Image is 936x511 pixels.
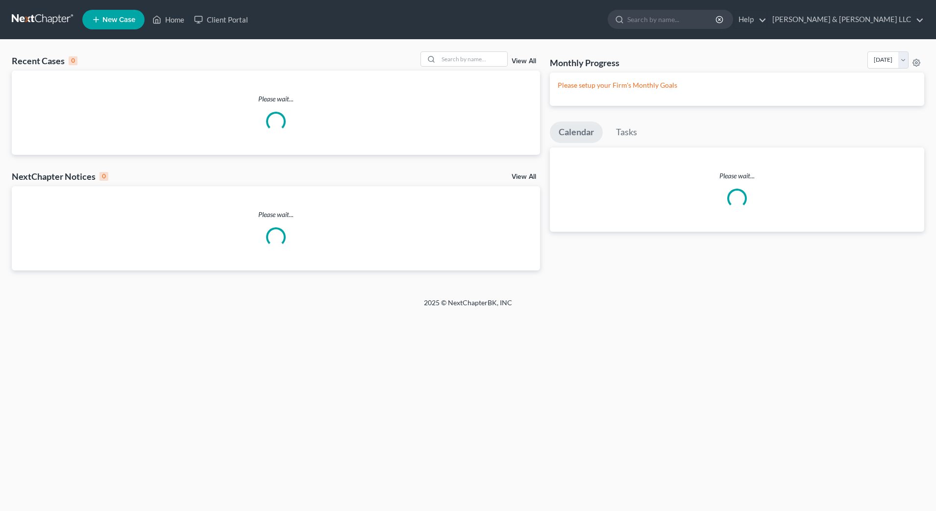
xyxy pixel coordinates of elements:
[12,170,108,182] div: NextChapter Notices
[558,80,916,90] p: Please setup your Firm's Monthly Goals
[734,11,766,28] a: Help
[12,94,540,104] p: Please wait...
[550,171,924,181] p: Please wait...
[607,122,646,143] a: Tasks
[439,52,507,66] input: Search by name...
[550,122,603,143] a: Calendar
[550,57,619,69] h3: Monthly Progress
[12,55,77,67] div: Recent Cases
[512,173,536,180] a: View All
[12,210,540,219] p: Please wait...
[767,11,924,28] a: [PERSON_NAME] & [PERSON_NAME] LLC
[189,11,253,28] a: Client Portal
[102,16,135,24] span: New Case
[627,10,717,28] input: Search by name...
[69,56,77,65] div: 0
[512,58,536,65] a: View All
[99,172,108,181] div: 0
[148,11,189,28] a: Home
[189,298,747,316] div: 2025 © NextChapterBK, INC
